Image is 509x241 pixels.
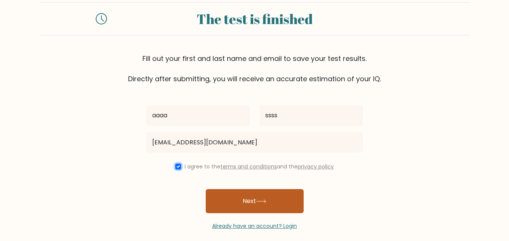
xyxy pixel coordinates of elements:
[146,132,363,153] input: Email
[146,105,250,126] input: First name
[40,53,469,84] div: Fill out your first and last name and email to save your test results. Directly after submitting,...
[206,189,304,213] button: Next
[212,222,297,230] a: Already have an account? Login
[220,163,277,170] a: terms and conditions
[116,9,393,29] div: The test is finished
[259,105,363,126] input: Last name
[298,163,334,170] a: privacy policy
[185,163,334,170] label: I agree to the and the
